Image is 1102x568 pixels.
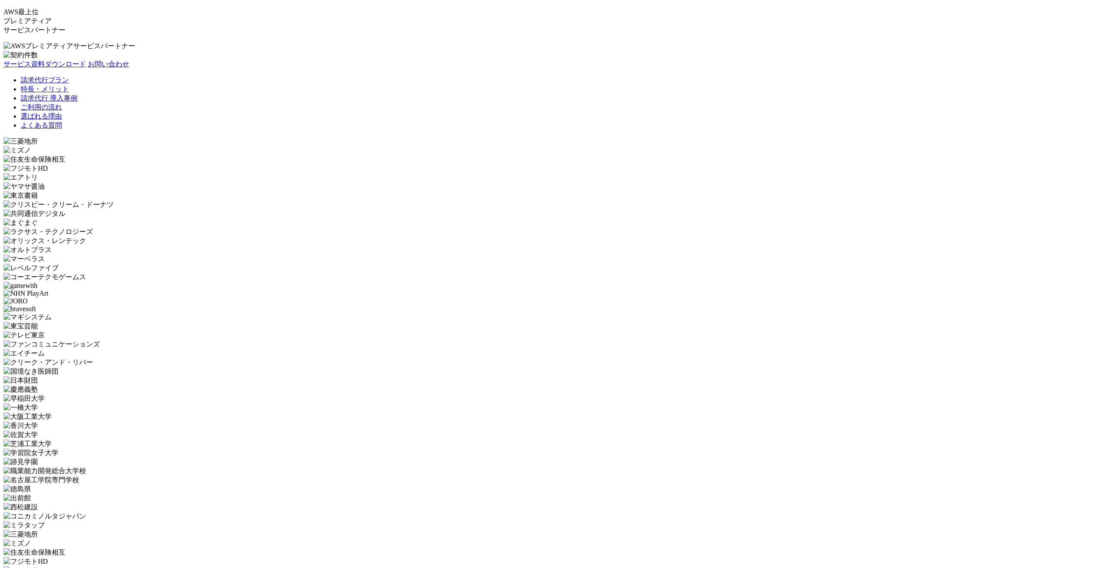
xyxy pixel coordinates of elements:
img: オリックス・レンテック [3,237,86,246]
img: 契約件数 [3,51,38,60]
p: AWS最上位 プレミアティア サービスパートナー [3,8,1099,35]
img: エイチーム [3,349,45,358]
img: フジモトHD [3,164,48,173]
img: 西松建設 [3,503,38,512]
img: マーベラス [3,255,45,264]
img: 東京書籍 [3,191,38,200]
img: 芝浦工業大学 [3,440,52,449]
a: お問い合わせ [88,60,129,68]
img: 早稲田大学 [3,394,45,403]
img: NHN PlayArt [3,290,48,297]
img: マギシステム [3,313,52,322]
a: ご利用の流れ [21,103,62,111]
img: ミズノ [3,539,31,548]
img: ミラタップ [3,521,45,530]
img: 国境なき医師団 [3,367,59,376]
img: オルトプラス [3,246,52,255]
img: JORO [3,297,28,305]
a: 請求代行プラン [21,76,69,84]
img: 東宝芸能 [3,322,38,331]
img: 大阪工業大学 [3,412,52,421]
img: 香川大学 [3,421,38,431]
img: フジモトHD [3,557,48,566]
img: クリーク・アンド・リバー [3,358,93,367]
img: ラクサス・テクノロジーズ [3,228,93,237]
img: 三菱地所 [3,137,38,146]
img: gamewith [3,282,37,290]
img: 出前館 [3,494,31,503]
a: よくある質問 [21,122,62,129]
a: 選ばれる理由 [21,112,62,120]
img: 三菱地所 [3,530,38,539]
img: ミズノ [3,146,31,155]
img: 一橋大学 [3,403,38,412]
img: 職業能力開発総合大学校 [3,467,86,476]
img: テレビ東京 [3,331,45,340]
img: 徳島県 [3,485,31,494]
img: コーエーテクモゲームス [3,273,86,282]
img: 住友生命保険相互 [3,548,65,557]
img: 住友生命保険相互 [3,155,65,164]
img: 跡見学園 [3,458,38,467]
img: 慶應義塾 [3,385,38,394]
img: ヤマサ醤油 [3,182,45,191]
img: AWSプレミアティアサービスパートナー [3,42,135,51]
a: 請求代行 導入事例 [21,94,77,102]
img: エアトリ [3,173,38,182]
img: 佐賀大学 [3,431,38,440]
a: 特長・メリット [21,85,69,93]
img: 日本財団 [3,376,38,385]
img: コニカミノルタジャパン [3,512,86,521]
img: ファンコミュニケーションズ [3,340,100,349]
img: まぐまぐ [3,218,38,228]
img: bravesoft [3,305,36,313]
img: 学習院女子大学 [3,449,59,458]
img: 名古屋工学院専門学校 [3,476,79,485]
img: 共同通信デジタル [3,209,65,218]
a: サービス資料ダウンロード [3,60,86,68]
img: レベルファイブ [3,264,59,273]
img: クリスピー・クリーム・ドーナツ [3,200,114,209]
